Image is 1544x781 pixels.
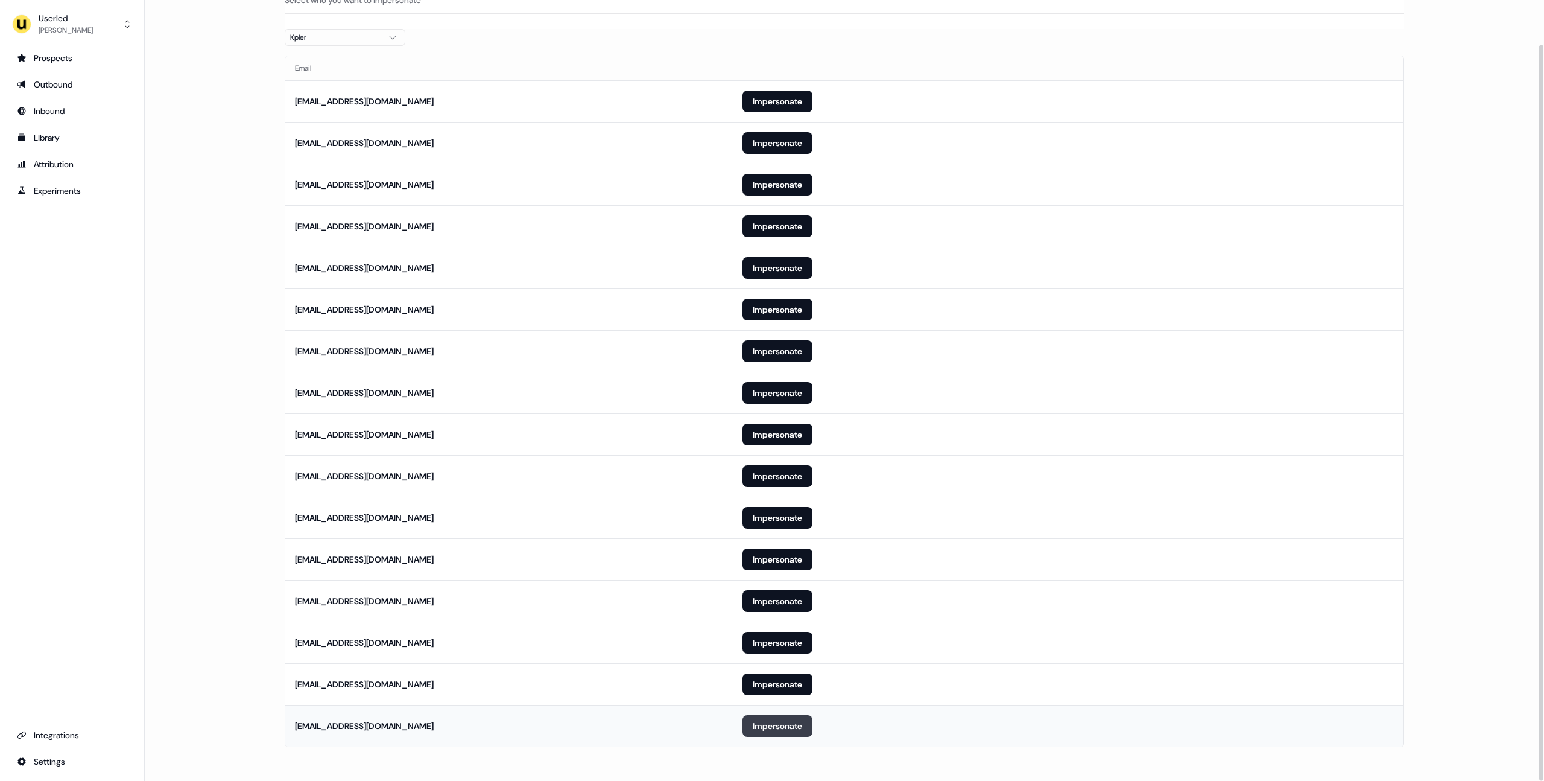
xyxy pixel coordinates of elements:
div: [EMAIL_ADDRESS][DOMAIN_NAME] [295,512,434,524]
div: [EMAIL_ADDRESS][DOMAIN_NAME] [295,387,434,399]
button: Impersonate [742,424,812,445]
a: Go to integrations [10,752,134,771]
button: Kpler [285,29,405,46]
a: Go to experiments [10,181,134,200]
div: [EMAIL_ADDRESS][DOMAIN_NAME] [295,720,434,732]
div: Outbound [17,78,127,91]
a: Go to Inbound [10,101,134,121]
button: Impersonate [742,465,812,487]
button: Impersonate [742,715,812,737]
button: Impersonate [742,590,812,612]
button: Impersonate [742,132,812,154]
div: [EMAIL_ADDRESS][DOMAIN_NAME] [295,95,434,107]
button: Impersonate [742,257,812,279]
div: Kpler [290,31,381,43]
a: Go to templates [10,128,134,147]
th: Email [285,56,733,80]
div: [EMAIL_ADDRESS][DOMAIN_NAME] [295,137,434,149]
div: Prospects [17,52,127,64]
div: [EMAIL_ADDRESS][DOMAIN_NAME] [295,678,434,690]
button: Impersonate [742,549,812,570]
button: Impersonate [742,174,812,196]
button: Impersonate [742,91,812,112]
button: Impersonate [742,215,812,237]
a: Go to prospects [10,48,134,68]
div: Experiments [17,185,127,197]
a: Go to outbound experience [10,75,134,94]
div: Attribution [17,158,127,170]
div: [EMAIL_ADDRESS][DOMAIN_NAME] [295,553,434,566]
div: Library [17,132,127,144]
div: [EMAIL_ADDRESS][DOMAIN_NAME] [295,345,434,357]
div: [PERSON_NAME] [39,24,93,36]
a: Go to integrations [10,725,134,745]
div: [EMAIL_ADDRESS][DOMAIN_NAME] [295,304,434,316]
button: Impersonate [742,632,812,654]
button: Impersonate [742,299,812,320]
div: [EMAIL_ADDRESS][DOMAIN_NAME] [295,179,434,191]
div: Inbound [17,105,127,117]
button: Impersonate [742,340,812,362]
button: Impersonate [742,507,812,529]
div: [EMAIL_ADDRESS][DOMAIN_NAME] [295,429,434,441]
a: Go to attribution [10,155,134,174]
div: [EMAIL_ADDRESS][DOMAIN_NAME] [295,595,434,607]
div: [EMAIL_ADDRESS][DOMAIN_NAME] [295,262,434,274]
button: Userled[PERSON_NAME] [10,10,134,39]
button: Impersonate [742,382,812,404]
div: Settings [17,756,127,768]
div: [EMAIL_ADDRESS][DOMAIN_NAME] [295,637,434,649]
button: Impersonate [742,674,812,695]
div: [EMAIL_ADDRESS][DOMAIN_NAME] [295,220,434,232]
div: Integrations [17,729,127,741]
div: [EMAIL_ADDRESS][DOMAIN_NAME] [295,470,434,482]
div: Userled [39,12,93,24]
